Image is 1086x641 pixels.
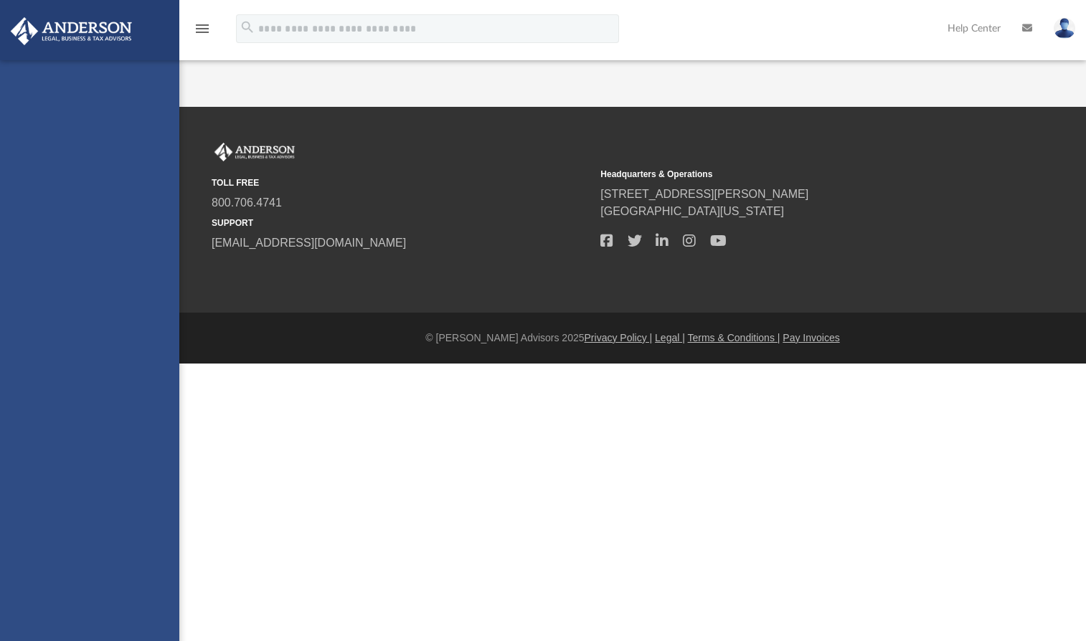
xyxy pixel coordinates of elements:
i: search [240,19,255,35]
small: SUPPORT [212,217,590,229]
a: [EMAIL_ADDRESS][DOMAIN_NAME] [212,237,406,249]
small: Headquarters & Operations [600,168,979,181]
i: menu [194,20,211,37]
a: Terms & Conditions | [688,332,780,343]
a: [GEOGRAPHIC_DATA][US_STATE] [600,205,784,217]
a: 800.706.4741 [212,196,282,209]
small: TOLL FREE [212,176,590,189]
img: Anderson Advisors Platinum Portal [212,143,298,161]
a: Pay Invoices [783,332,839,343]
img: Anderson Advisors Platinum Portal [6,17,136,45]
div: © [PERSON_NAME] Advisors 2025 [179,331,1086,346]
img: User Pic [1054,18,1075,39]
a: Legal | [655,332,685,343]
a: Privacy Policy | [585,332,653,343]
a: menu [194,27,211,37]
a: [STREET_ADDRESS][PERSON_NAME] [600,188,808,200]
